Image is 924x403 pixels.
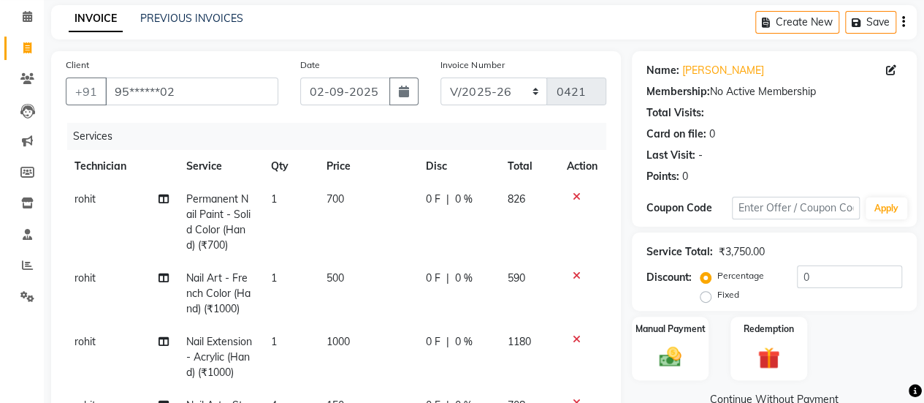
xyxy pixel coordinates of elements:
th: Disc [417,150,499,183]
div: Last Visit: [646,148,695,163]
div: ₹3,750.00 [719,244,765,260]
span: 0 F [426,334,440,350]
span: 1 [271,271,277,285]
span: rohit [75,192,96,206]
span: 1 [271,192,277,206]
img: _cash.svg [652,344,688,370]
input: Search by Name/Mobile/Email/Code [105,78,278,105]
div: Services [67,123,617,150]
span: 1000 [327,335,350,348]
span: 590 [508,271,525,285]
span: 500 [327,271,344,285]
span: Permanent Nail Paint - Solid Color (Hand) (₹700) [186,192,251,252]
th: Qty [262,150,318,183]
div: No Active Membership [646,84,902,99]
button: Apply [866,197,907,219]
span: Nail Extension - Acrylic (Hand) (₹1000) [186,335,252,379]
label: Invoice Number [440,59,504,72]
a: [PERSON_NAME] [682,63,764,78]
div: Service Total: [646,244,713,260]
a: INVOICE [69,6,123,32]
div: - [698,148,703,163]
span: | [446,192,449,207]
span: 0 % [455,192,473,207]
span: 0 F [426,192,440,207]
div: Discount: [646,270,692,285]
label: Percentage [717,269,764,282]
th: Price [318,150,417,183]
div: Points: [646,169,679,184]
button: +91 [66,78,107,105]
label: Redemption [744,323,794,336]
th: Total [499,150,558,183]
a: PREVIOUS INVOICES [140,12,243,25]
div: Total Visits: [646,105,704,121]
div: Membership: [646,84,710,99]
span: 0 F [426,271,440,286]
span: | [446,271,449,286]
div: 0 [709,127,715,142]
div: Coupon Code [646,200,732,216]
div: 0 [682,169,688,184]
div: Card on file: [646,127,706,142]
label: Fixed [717,288,739,301]
span: rohit [75,335,96,348]
span: 1 [271,335,277,348]
th: Action [558,150,606,183]
img: _gift.svg [751,344,787,372]
th: Service [177,150,262,183]
label: Date [300,59,320,72]
span: 0 % [455,271,473,286]
div: Name: [646,63,679,78]
input: Enter Offer / Coupon Code [732,197,860,219]
span: 0 % [455,334,473,350]
span: rohit [75,271,96,285]
span: Nail Art - French Color (Hand) (₹1000) [186,271,251,315]
span: | [446,334,449,350]
span: 1180 [508,335,531,348]
span: 826 [508,192,525,206]
button: Create New [755,11,839,34]
button: Save [845,11,896,34]
span: 700 [327,192,344,206]
th: Technician [66,150,177,183]
label: Client [66,59,89,72]
label: Manual Payment [635,323,706,336]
